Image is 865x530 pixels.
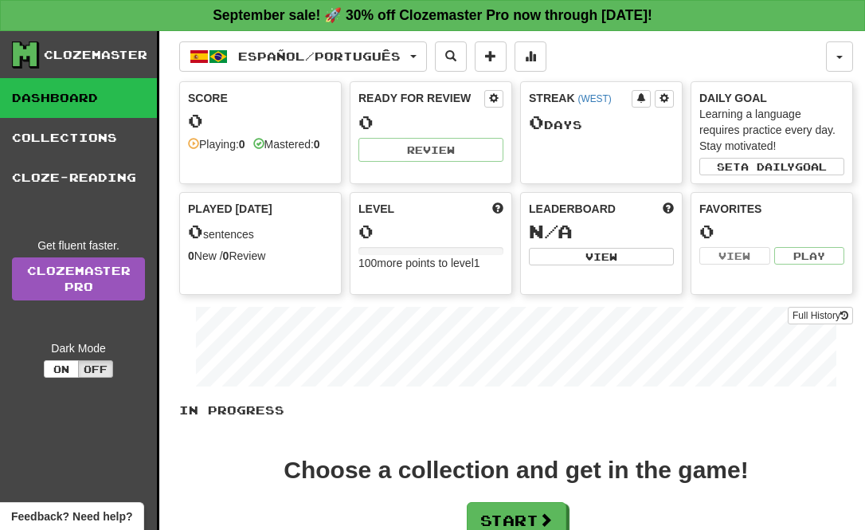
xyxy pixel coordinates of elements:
[179,402,853,418] p: In Progress
[358,222,503,241] div: 0
[577,93,611,104] a: (WEST)
[188,136,245,152] div: Playing:
[44,47,147,63] div: Clozemaster
[435,41,467,72] button: Search sentences
[699,158,844,175] button: Seta dailygoal
[788,307,853,324] button: Full History
[529,201,616,217] span: Leaderboard
[529,112,674,133] div: Day s
[188,90,333,106] div: Score
[529,248,674,265] button: View
[179,41,427,72] button: Español/Português
[358,255,503,271] div: 100 more points to level 1
[253,136,320,152] div: Mastered:
[188,249,194,262] strong: 0
[741,161,795,172] span: a daily
[699,201,844,217] div: Favorites
[239,138,245,151] strong: 0
[492,201,503,217] span: Score more points to level up
[12,238,145,253] div: Get fluent faster.
[358,90,484,106] div: Ready for Review
[774,247,845,265] button: Play
[188,111,333,131] div: 0
[699,222,844,241] div: 0
[529,90,632,106] div: Streak
[44,360,79,378] button: On
[699,247,770,265] button: View
[188,222,333,242] div: sentences
[515,41,546,72] button: More stats
[663,201,674,217] span: This week in points, UTC
[78,360,113,378] button: Off
[188,248,333,264] div: New / Review
[12,257,145,300] a: ClozemasterPro
[314,138,320,151] strong: 0
[529,111,544,133] span: 0
[188,220,203,242] span: 0
[238,49,401,63] span: Español / Português
[188,201,272,217] span: Played [DATE]
[12,340,145,356] div: Dark Mode
[358,138,503,162] button: Review
[358,112,503,132] div: 0
[699,90,844,106] div: Daily Goal
[284,458,748,482] div: Choose a collection and get in the game!
[11,508,132,524] span: Open feedback widget
[475,41,507,72] button: Add sentence to collection
[358,201,394,217] span: Level
[223,249,229,262] strong: 0
[529,220,573,242] span: N/A
[213,7,652,23] strong: September sale! 🚀 30% off Clozemaster Pro now through [DATE]!
[699,106,844,154] div: Learning a language requires practice every day. Stay motivated!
